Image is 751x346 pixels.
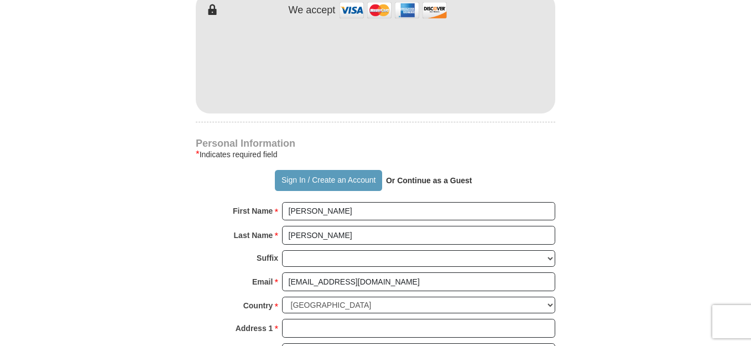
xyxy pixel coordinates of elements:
strong: Email [252,274,273,290]
strong: Address 1 [236,321,273,336]
strong: Country [243,298,273,313]
button: Sign In / Create an Account [275,170,382,191]
h4: Personal Information [196,139,555,148]
h4: We accept [289,4,336,17]
div: Indicates required field [196,148,555,161]
strong: First Name [233,203,273,219]
strong: Last Name [234,228,273,243]
strong: Suffix [257,250,278,266]
strong: Or Continue as a Guest [386,176,472,185]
